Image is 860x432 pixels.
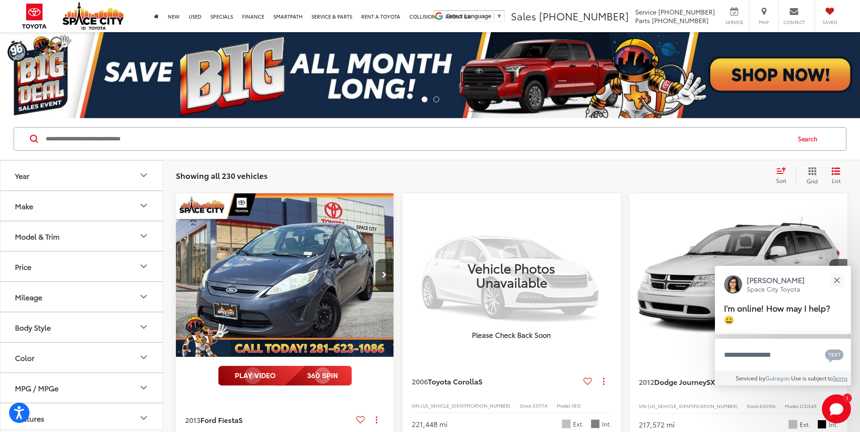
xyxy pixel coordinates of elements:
span: Toyota Corolla [428,376,478,386]
button: List View [825,167,847,185]
span: Stock: [520,402,533,409]
span: JCDE49 [800,403,816,409]
a: 2013 Ford Fiesta S2013 Ford Fiesta S2013 Ford Fiesta S2013 Ford Fiesta S [175,193,394,357]
a: 2013Ford FiestaS [185,415,353,425]
span: Stock: [747,403,760,409]
button: Select sort value [772,167,796,185]
a: 2012 Dodge Journey SXT2012 Dodge Journey SXT2012 Dodge Journey SXT2012 Dodge Journey SXT [629,193,848,357]
span: dropdown dots [603,378,604,385]
span: Service [635,7,656,16]
button: Next image [829,259,847,291]
div: Close[PERSON_NAME]Space City ToyotaI'm online! How may I help? 😀Type your messageChat with SMSSen... [715,266,851,385]
div: Color [138,352,149,363]
div: MPG / MPGe [15,384,58,392]
img: Vehicle Photos Unavailable Please Check Back Soon [403,193,620,356]
span: List [831,177,841,184]
span: Sort [776,177,786,184]
span: Dark Charcoal [591,419,600,428]
div: Model & Trim [15,232,59,240]
span: dropdown dots [376,416,377,423]
div: Price [15,262,31,271]
span: ▼ [496,13,502,19]
p: Space City Toyota [747,285,805,293]
span: Ford Fiesta [200,414,238,425]
span: Contact [783,19,805,25]
button: ColorColor [0,343,164,372]
button: Toggle Chat Window [822,394,851,423]
span: [US_VEHICLE_IDENTIFICATION_NUMBER] [648,403,738,409]
div: Color [15,353,34,362]
div: 217,572 mi [639,419,675,430]
span: 2012 [639,376,654,387]
span: Use is subject to [791,374,833,382]
div: Make [15,202,33,210]
span: Silver Streak Mica [562,419,571,428]
button: YearYear [0,161,164,190]
button: Actions [596,374,612,389]
div: Features [15,414,44,422]
div: 221,448 mi [412,419,447,429]
a: Gubagoo. [765,374,791,382]
span: Parts [635,16,650,25]
span: 53117A [533,402,548,409]
div: Features [138,413,149,423]
span: I'm online! How may I help? 😀 [724,302,830,325]
span: Model: [557,402,572,409]
p: [PERSON_NAME] [747,275,805,285]
div: Year [15,171,29,180]
button: Body StyleBody Style [0,312,164,342]
button: Model & TrimModel & Trim [0,221,164,251]
span: Service [724,19,744,25]
button: MPG / MPGeMPG / MPGe [0,373,164,403]
span: Sales [511,9,536,23]
div: Mileage [15,293,42,301]
button: Actions [369,412,384,427]
div: Body Style [138,322,149,332]
span: Ext. [800,420,811,429]
span: Model: [785,403,800,409]
span: Ext. [573,420,584,428]
span: Bright Silver Metallic Clearcoat [788,420,797,429]
span: [US_VEHICLE_IDENTIFICATION_NUMBER] [421,402,510,409]
span: Select Language [446,13,491,19]
form: Search by Make, Model, or Keyword [45,128,789,150]
span: 2006 [412,376,428,386]
a: VIEW_DETAILS [403,193,620,356]
button: Chat with SMS [822,345,846,365]
a: 2012Dodge JourneySXT [639,377,807,387]
span: S [478,376,482,386]
span: Grid [807,177,818,185]
img: 2013 Ford Fiesta S [175,193,394,357]
span: Dodge Journey [654,376,706,387]
span: [PHONE_NUMBER] [539,9,629,23]
div: 2012 Dodge Journey SXT 0 [629,193,848,357]
span: Map [754,19,774,25]
img: 2012 Dodge Journey SXT [629,193,848,358]
span: 1 [846,396,848,400]
div: MPG / MPGe [138,382,149,393]
button: PricePrice [0,252,164,281]
button: Grid View [796,167,825,185]
svg: Text [825,348,844,363]
span: Int. [829,420,838,429]
svg: Start Chat [822,394,851,423]
span: Black [817,420,826,429]
button: Search [789,128,831,150]
span: [PHONE_NUMBER] [652,16,709,25]
div: 2013 Ford Fiesta S 0 [175,193,394,357]
span: VIN: [639,403,648,409]
span: S [238,414,243,425]
img: Space City Toyota [63,2,124,30]
span: Serviced by [736,374,765,382]
span: Int. [602,420,612,428]
span: 2013 [185,414,200,425]
button: MileageMileage [0,282,164,312]
div: Model & Trim [138,230,149,241]
span: VIN: [412,402,421,409]
div: Make [138,200,149,211]
span: 1812 [572,402,581,409]
span: 63010A [760,403,776,409]
span: Showing all 230 vehicles [176,170,267,181]
a: 2006Toyota CorollaS [412,376,579,386]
